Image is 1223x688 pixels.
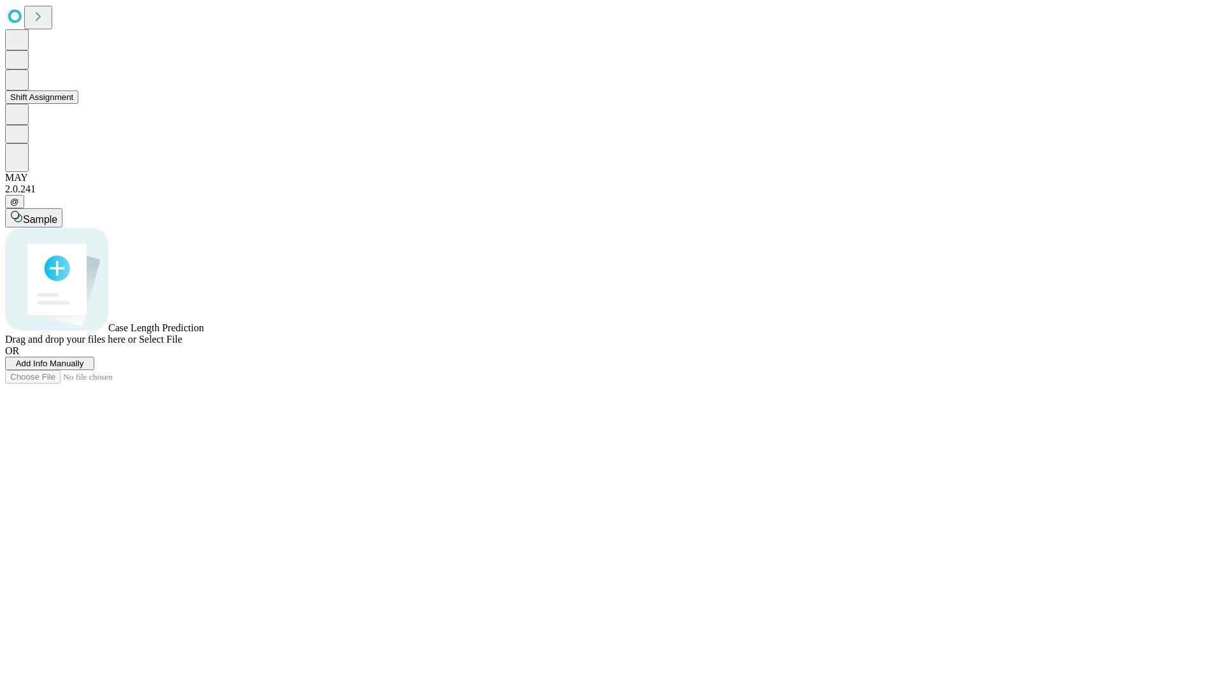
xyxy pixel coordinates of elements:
[139,334,182,345] span: Select File
[108,322,204,333] span: Case Length Prediction
[10,197,19,206] span: @
[5,172,1218,183] div: MAY
[23,214,57,225] span: Sample
[16,359,84,368] span: Add Info Manually
[5,195,24,208] button: @
[5,208,62,227] button: Sample
[5,90,78,104] button: Shift Assignment
[5,183,1218,195] div: 2.0.241
[5,357,94,370] button: Add Info Manually
[5,334,136,345] span: Drag and drop your files here or
[5,345,19,356] span: OR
